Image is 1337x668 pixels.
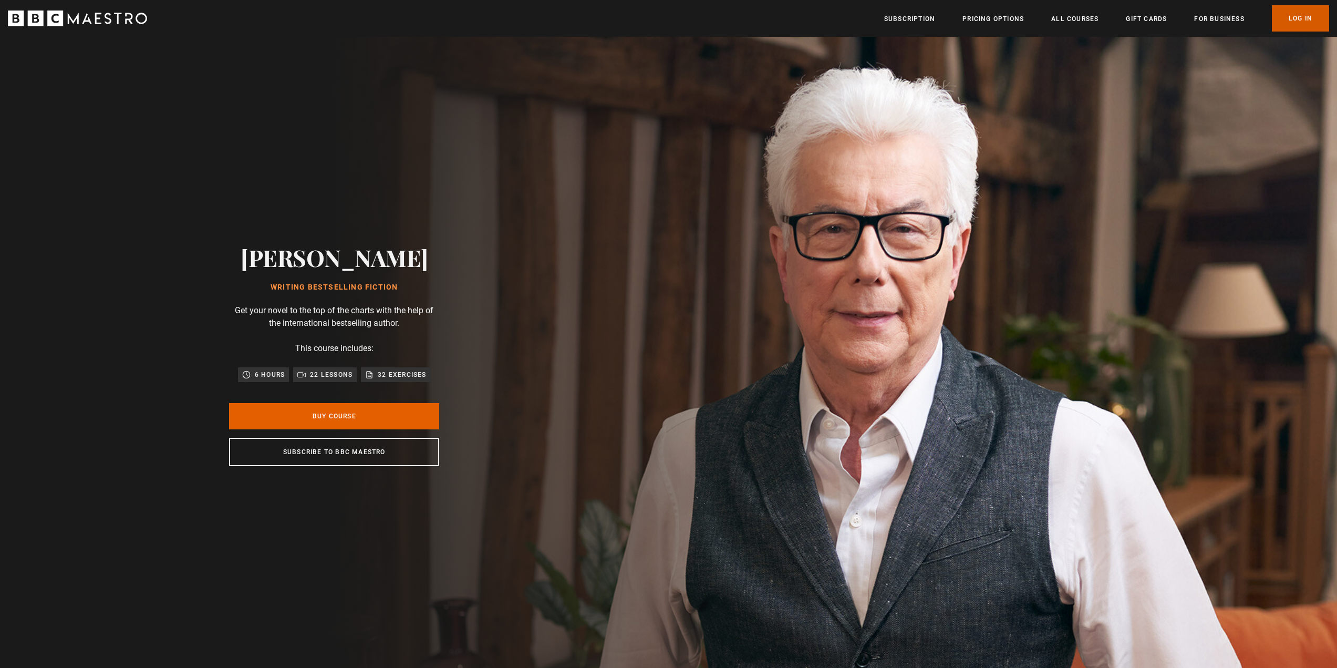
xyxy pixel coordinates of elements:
a: Subscription [884,14,935,24]
p: 6 hours [255,369,285,380]
a: Pricing Options [962,14,1024,24]
h2: [PERSON_NAME] [241,244,428,271]
svg: BBC Maestro [8,11,147,26]
nav: Primary [884,5,1329,32]
a: All Courses [1051,14,1098,24]
a: Buy Course [229,403,439,429]
p: Get your novel to the top of the charts with the help of the international bestselling author. [229,304,439,330]
a: Subscribe to BBC Maestro [229,438,439,466]
p: 32 exercises [378,369,426,380]
a: For business [1194,14,1244,24]
p: This course includes: [295,342,374,355]
h1: Writing Bestselling Fiction [241,283,428,292]
a: Gift Cards [1126,14,1167,24]
a: Log In [1272,5,1329,32]
p: 22 lessons [310,369,353,380]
